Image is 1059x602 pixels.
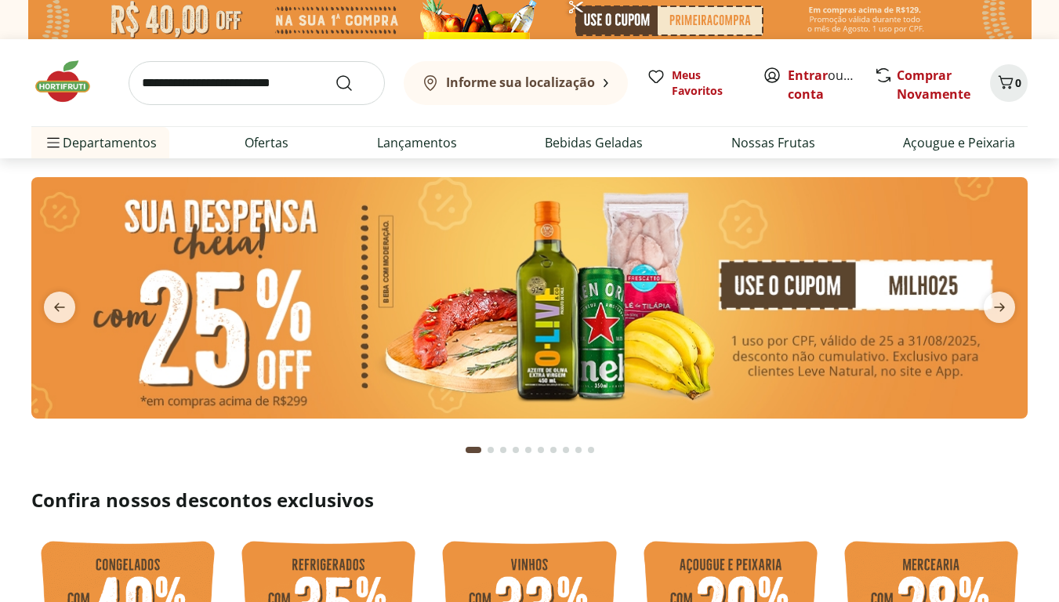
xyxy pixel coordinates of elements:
img: cupom [31,177,1028,419]
button: Go to page 2 from fs-carousel [484,431,497,469]
button: Submit Search [335,74,372,92]
span: 0 [1015,75,1021,90]
a: Açougue e Peixaria [903,133,1015,152]
span: ou [788,66,858,103]
button: Informe sua localização [404,61,628,105]
button: next [971,292,1028,323]
input: search [129,61,385,105]
button: Carrinho [990,64,1028,102]
button: Go to page 4 from fs-carousel [510,431,522,469]
button: Current page from fs-carousel [462,431,484,469]
button: Go to page 8 from fs-carousel [560,431,572,469]
button: Go to page 10 from fs-carousel [585,431,597,469]
b: Informe sua localização [446,74,595,91]
button: Go to page 3 from fs-carousel [497,431,510,469]
a: Entrar [788,67,828,84]
h2: Confira nossos descontos exclusivos [31,488,1028,513]
button: Go to page 9 from fs-carousel [572,431,585,469]
button: Menu [44,124,63,161]
span: Meus Favoritos [672,67,744,99]
span: Departamentos [44,124,157,161]
a: Bebidas Geladas [545,133,643,152]
a: Lançamentos [377,133,457,152]
a: Criar conta [788,67,874,103]
a: Ofertas [245,133,288,152]
a: Nossas Frutas [731,133,815,152]
button: Go to page 5 from fs-carousel [522,431,535,469]
button: Go to page 7 from fs-carousel [547,431,560,469]
button: previous [31,292,88,323]
a: Meus Favoritos [647,67,744,99]
a: Comprar Novamente [897,67,970,103]
img: Hortifruti [31,58,110,105]
button: Go to page 6 from fs-carousel [535,431,547,469]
